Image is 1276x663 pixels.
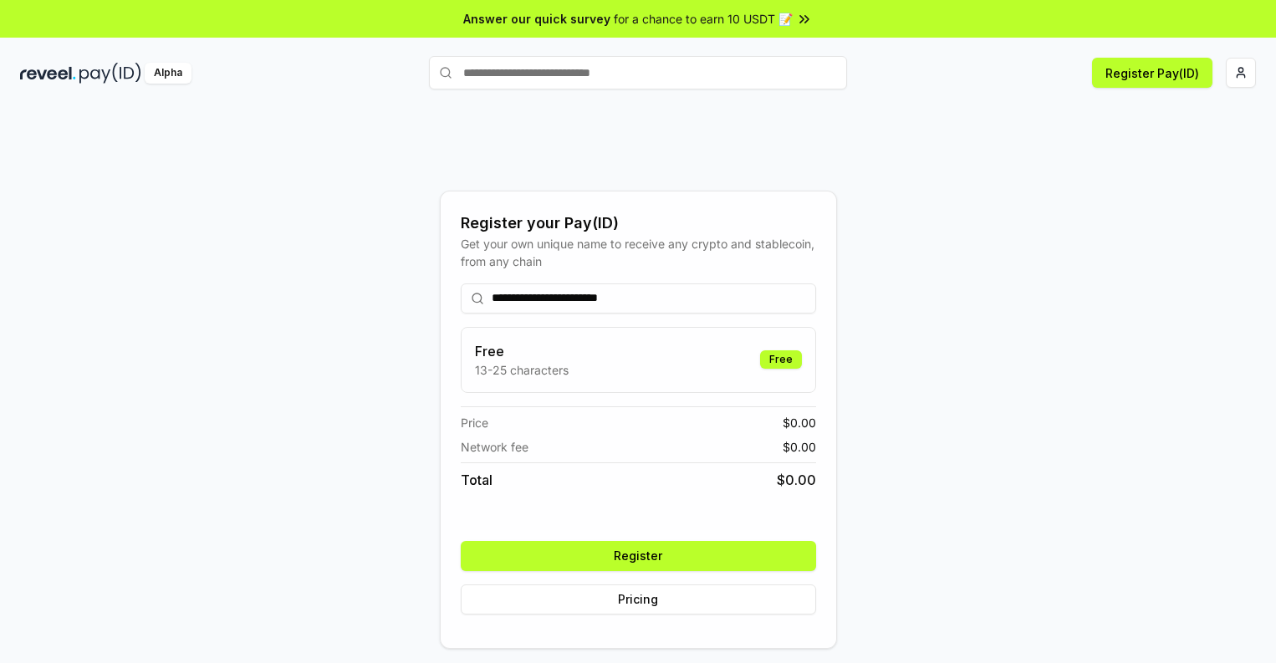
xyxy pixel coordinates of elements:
[461,584,816,615] button: Pricing
[461,541,816,571] button: Register
[783,414,816,431] span: $ 0.00
[614,10,793,28] span: for a chance to earn 10 USDT 📝
[475,341,569,361] h3: Free
[475,361,569,379] p: 13-25 characters
[783,438,816,456] span: $ 0.00
[461,470,493,490] span: Total
[145,63,191,84] div: Alpha
[760,350,802,369] div: Free
[463,10,610,28] span: Answer our quick survey
[1092,58,1212,88] button: Register Pay(ID)
[461,212,816,235] div: Register your Pay(ID)
[777,470,816,490] span: $ 0.00
[461,235,816,270] div: Get your own unique name to receive any crypto and stablecoin, from any chain
[20,63,76,84] img: reveel_dark
[461,414,488,431] span: Price
[461,438,528,456] span: Network fee
[79,63,141,84] img: pay_id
